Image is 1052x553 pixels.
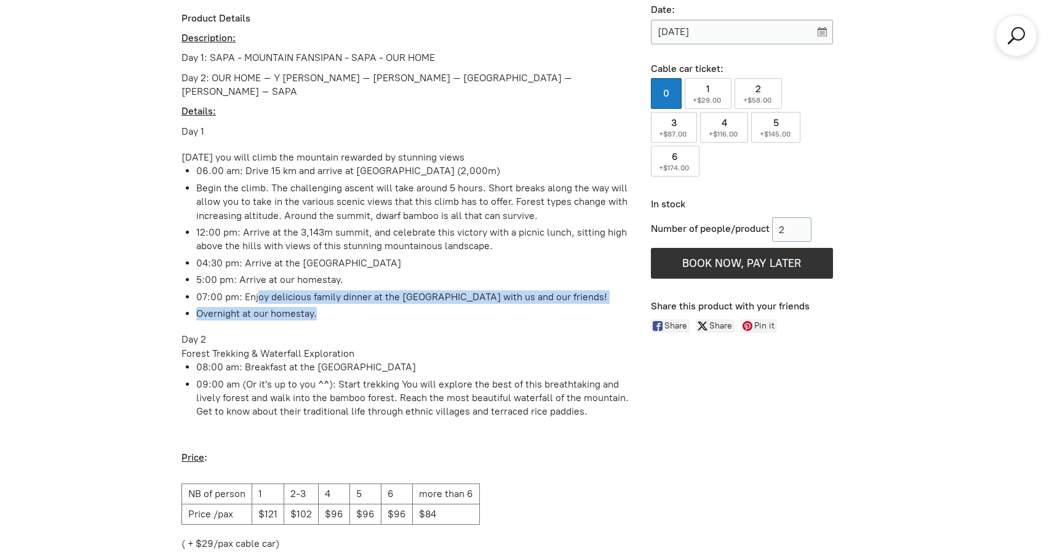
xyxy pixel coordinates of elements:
[682,257,801,270] span: BOOK NOW, PAY LATER
[651,223,770,234] span: Number of people/product
[252,483,284,504] td: 1
[284,483,319,504] td: 2-3
[196,360,631,374] li: 08:00 am: Breakfast at the [GEOGRAPHIC_DATA]
[413,504,480,524] td: $84
[381,504,413,524] td: $96
[196,290,631,304] li: 07:00 pm: Enjoy delicious family dinner at the [GEOGRAPHIC_DATA] with us and our friends!
[350,504,381,524] td: $96
[413,483,480,504] td: more than 6
[181,125,631,138] p: Day 1
[651,20,833,44] input: Please choose a date
[651,146,700,177] label: 6
[381,483,413,504] td: 6
[651,248,833,279] button: BOOK NOW, PAY LATER
[181,105,216,117] u: Details:
[181,452,204,463] u: Price
[659,164,691,172] span: +$174.00
[760,130,792,138] span: +$145.00
[196,307,631,320] li: Overnight at our homestay.
[651,4,833,17] div: Date:
[196,273,631,287] li: 5:00 pm: Arrive at our homestay.
[319,483,350,504] td: 4
[685,78,732,109] label: 1
[709,130,739,138] span: +$116.00
[651,198,685,210] span: In stock
[196,378,631,419] li: 09:00 am (Or it's up to you ^^): Start trekking You will explore the best of this breathtaking an...
[181,32,236,44] u: Description:
[319,504,350,524] td: $96
[651,112,698,143] label: 3
[196,226,631,253] li: 12:00 pm: Arrive at the 3,143m summit, and celebrate this victory with a picnic lunch, sitting hi...
[651,63,833,76] div: Cable car ticket:
[181,151,631,164] div: [DATE] you will climb the mountain rewarded by stunning views
[751,112,801,143] label: 5
[741,319,777,333] a: Pin it
[252,504,284,524] td: $121
[196,257,631,270] li: 04:30 pm: Arrive at the [GEOGRAPHIC_DATA]
[350,483,381,504] td: 5
[284,504,319,524] td: $102
[181,12,631,25] div: Product Details
[664,319,690,333] span: Share
[181,452,207,463] strong: :
[659,130,688,138] span: +$87.00
[754,319,777,333] span: Pin it
[181,537,631,551] p: ( + $29/pax cable car)
[181,51,631,65] p: Day 1: SAPA - MOUNTAIN FANSIPAN - SAPA - OUR HOME
[735,78,782,109] label: 2
[182,504,252,524] td: Price /pax
[1005,25,1027,47] a: Search products
[696,319,735,333] a: Share
[181,347,631,360] div: Forest Trekking & Waterfall Exploration
[709,319,735,333] span: Share
[181,333,206,345] span: Day 2
[651,300,871,313] div: Share this product with your friends
[693,96,723,105] span: +$29.00
[700,112,748,143] label: 4
[772,217,811,242] input: 1
[651,319,690,333] a: Share
[182,483,252,504] td: NB of person
[196,164,631,178] li: 06.00 am: Drive 15 km and arrive at [GEOGRAPHIC_DATA] (2,000m)
[181,71,631,99] p: Day 2: OUR HOME – Y [PERSON_NAME] – [PERSON_NAME] – [GEOGRAPHIC_DATA] – [PERSON_NAME] – SAPA
[743,96,773,105] span: +$58.00
[196,181,631,223] li: Begin the climb. The challenging ascent will take around 5 hours. Short breaks along the way will...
